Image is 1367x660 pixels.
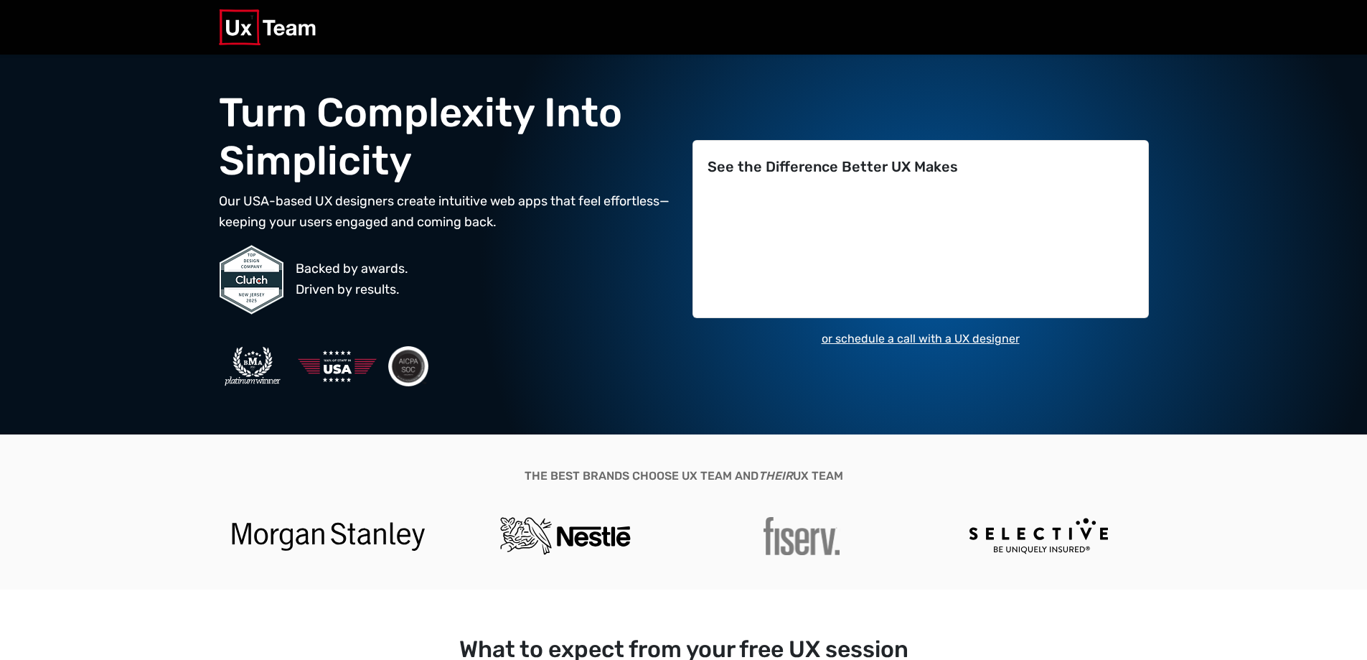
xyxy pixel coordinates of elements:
[219,469,1149,483] h3: The best brands choose UX Team and UX Team
[822,332,1020,345] a: or schedule a call with a UX designer
[708,158,1134,175] h2: See the Difference Better UX Makes
[219,191,675,233] p: Our USA-based UX designers create intuitive web apps that feel effortless—keeping your users enga...
[708,198,1134,306] iframe: Form 0
[969,518,1108,555] img: Selective
[219,89,675,185] h2: Turn Complexity Into Simplicity
[388,346,428,386] img: AICPA SOC
[219,244,284,315] img: Top Design Company on Clutch
[500,517,631,555] img: Nestle
[758,469,793,483] em: Their
[219,345,286,388] img: BMA Platnimum Winner
[232,521,426,551] img: Morgan
[764,517,840,556] img: Fiserv
[296,259,408,300] p: Backed by awards. Driven by results.
[219,9,316,45] img: UX Team
[298,333,377,400] img: 100% of staff in the USA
